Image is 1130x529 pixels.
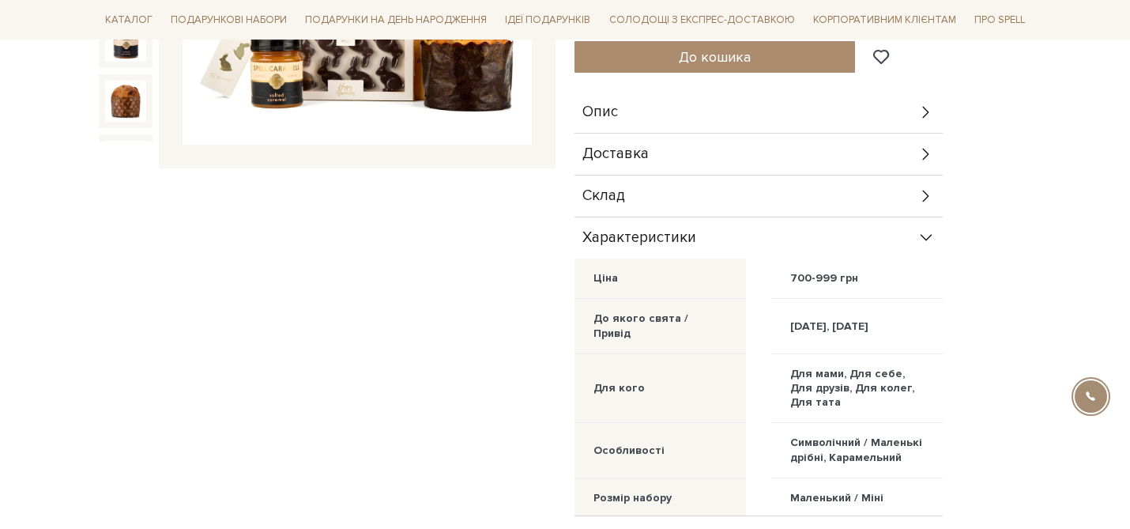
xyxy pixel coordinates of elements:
[593,444,665,458] div: Особливості
[790,319,868,334] div: [DATE], [DATE]
[582,147,649,161] span: Доставка
[593,312,727,340] div: До якого свята / Привід
[790,367,924,410] div: Для мами, Для себе, Для друзів, Для колег, Для тата
[105,20,146,61] img: Великодній подарунок із зайченятами
[679,48,751,66] span: До кошика
[593,271,618,285] div: Ціна
[582,231,696,245] span: Характеристики
[582,189,625,203] span: Склад
[593,491,672,505] div: Розмір набору
[603,6,801,33] a: Солодощі з експрес-доставкою
[499,8,597,32] span: Ідеї подарунків
[164,8,293,32] span: Подарункові набори
[807,6,962,33] a: Корпоративним клієнтам
[574,41,855,73] button: До кошика
[105,81,146,122] img: Великодній подарунок із зайченятами
[968,8,1031,32] span: Про Spell
[105,141,146,182] img: Великодній подарунок із зайченятами
[99,8,159,32] a: Каталог
[299,8,493,32] span: Подарунки на День народження
[593,381,645,395] div: Для кого
[790,491,883,505] div: Маленький / Міні
[790,271,858,285] div: 700-999 грн
[582,105,618,119] span: Опис
[790,436,924,464] div: Символічний / Маленькі дрібні, Карамельний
